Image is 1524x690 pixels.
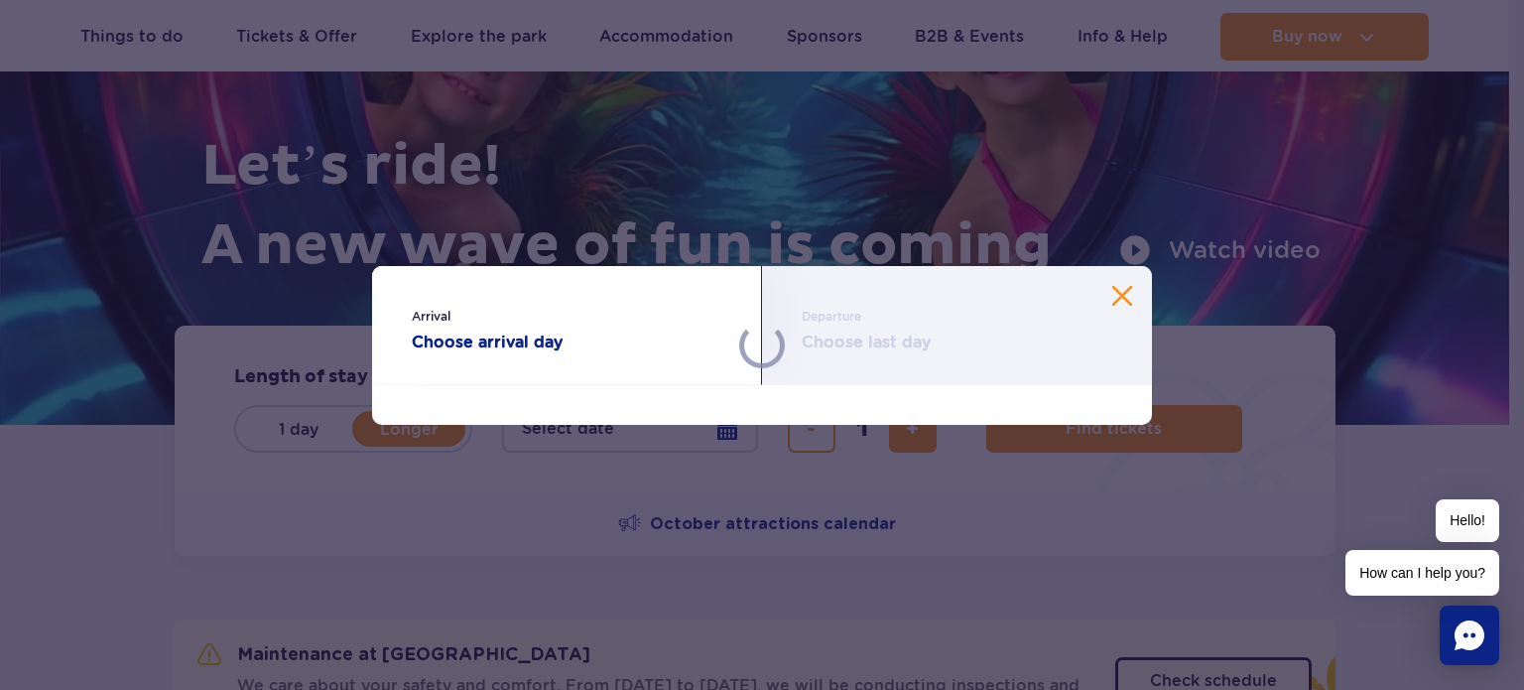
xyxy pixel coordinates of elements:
span: How can I help you? [1345,550,1499,596]
span: Departure [802,307,1112,327]
span: Arrival [412,307,721,327]
strong: Choose arrival day [412,331,721,354]
div: Chat [1440,606,1499,665]
button: Close calendar [1112,286,1132,306]
span: Hello! [1436,499,1499,542]
strong: Choose last day [802,331,1112,354]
